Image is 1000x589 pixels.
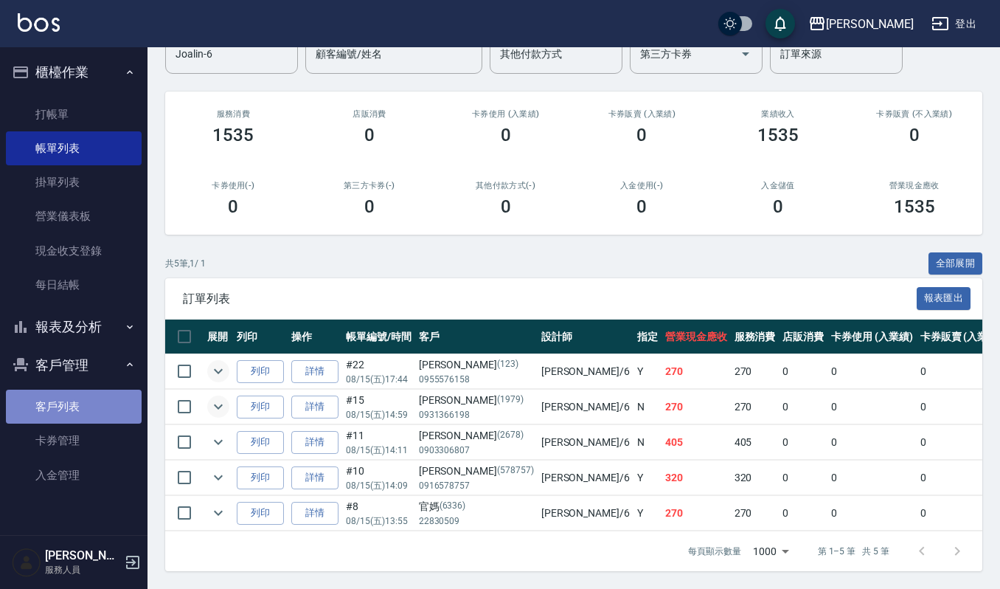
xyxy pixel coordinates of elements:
h2: 入金儲值 [728,181,829,190]
button: expand row [207,466,229,489]
p: 08/15 (五) 13:55 [346,514,412,528]
a: 入金管理 [6,458,142,492]
button: expand row [207,502,229,524]
td: N [633,425,662,460]
td: 320 [662,461,731,495]
button: expand row [207,360,229,382]
button: expand row [207,396,229,418]
th: 展開 [204,320,233,354]
td: 0 [779,390,827,424]
td: 0 [827,425,917,460]
p: 08/15 (五) 14:11 [346,444,412,457]
a: 詳情 [291,502,338,525]
td: [PERSON_NAME] /6 [538,354,633,389]
a: 現金收支登錄 [6,234,142,268]
th: 營業現金應收 [662,320,731,354]
td: 0 [827,354,917,389]
p: (6336) [440,499,466,514]
button: save [765,9,795,38]
a: 帳單列表 [6,131,142,165]
p: 共 5 筆, 1 / 1 [165,257,206,270]
p: 0931366198 [419,408,534,421]
td: 0 [779,461,827,495]
a: 掛單列表 [6,165,142,199]
p: (1979) [497,393,524,408]
h2: 第三方卡券(-) [319,181,420,190]
p: 服務人員 [45,563,120,576]
th: 客戶 [415,320,538,354]
td: 270 [731,354,779,389]
h3: 1535 [894,196,935,217]
p: 0955576158 [419,373,534,386]
img: Person [12,548,41,577]
p: 08/15 (五) 14:09 [346,479,412,492]
a: 詳情 [291,360,338,383]
th: 指定 [633,320,662,354]
div: [PERSON_NAME] [826,15,914,33]
div: [PERSON_NAME] [419,357,534,373]
td: #10 [342,461,415,495]
th: 帳單編號/時間 [342,320,415,354]
button: 列印 [237,396,284,418]
td: [PERSON_NAME] /6 [538,496,633,531]
td: #15 [342,390,415,424]
h2: 入金使用(-) [591,181,692,190]
h3: 0 [364,125,375,145]
a: 營業儀表板 [6,199,142,233]
div: [PERSON_NAME] [419,428,534,444]
h3: 服務消費 [183,109,284,119]
button: [PERSON_NAME] [802,9,920,39]
button: 列印 [237,360,284,383]
a: 詳情 [291,466,338,489]
p: (2678) [497,428,524,444]
td: N [633,390,662,424]
h2: 店販消費 [319,109,420,119]
td: 0 [827,461,917,495]
h3: 0 [773,196,783,217]
h3: 0 [909,125,920,145]
th: 卡券使用 (入業績) [827,320,917,354]
button: 客戶管理 [6,346,142,385]
h3: 0 [636,125,647,145]
button: 報表及分析 [6,308,142,346]
td: 270 [662,354,731,389]
th: 列印 [233,320,288,354]
td: #11 [342,425,415,460]
td: 405 [731,425,779,460]
h3: 0 [501,125,511,145]
td: Y [633,496,662,531]
span: 訂單列表 [183,292,917,306]
th: 服務消費 [731,320,779,354]
button: 列印 [237,466,284,489]
h3: 1535 [212,125,254,145]
a: 每日結帳 [6,268,142,302]
h3: 0 [228,196,238,217]
td: 0 [827,496,917,531]
p: 08/15 (五) 17:44 [346,373,412,386]
td: 0 [779,354,827,389]
td: 270 [731,390,779,424]
h5: [PERSON_NAME] [45,548,120,563]
td: #22 [342,354,415,389]
th: 店販消費 [779,320,827,354]
h3: 0 [636,196,647,217]
button: 全部展開 [928,252,983,275]
button: 列印 [237,502,284,525]
td: 320 [731,461,779,495]
button: expand row [207,431,229,453]
a: 詳情 [291,431,338,454]
td: 0 [827,390,917,424]
a: 客戶列表 [6,390,142,424]
div: [PERSON_NAME] [419,393,534,408]
td: 0 [779,496,827,531]
td: 0 [779,425,827,460]
p: 08/15 (五) 14:59 [346,408,412,421]
p: 22830509 [419,514,534,528]
h3: 0 [364,196,375,217]
th: 操作 [288,320,342,354]
td: [PERSON_NAME] /6 [538,461,633,495]
h2: 營業現金應收 [864,181,965,190]
p: (123) [497,357,518,373]
a: 詳情 [291,396,338,418]
button: 報表匯出 [917,287,971,310]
